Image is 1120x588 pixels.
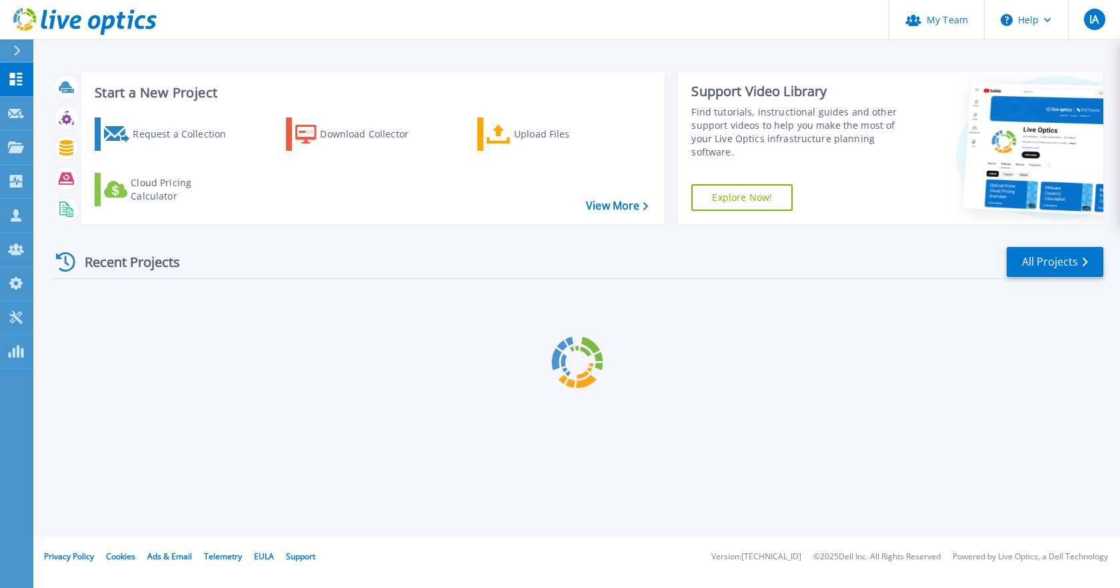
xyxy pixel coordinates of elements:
[147,551,192,562] a: Ads & Email
[44,551,94,562] a: Privacy Policy
[586,200,648,212] a: View More
[691,105,906,159] div: Find tutorials, instructional guides and other support videos to help you make the most of your L...
[1089,14,1099,25] span: IA
[691,184,793,211] a: Explore Now!
[131,176,237,203] div: Cloud Pricing Calculator
[711,553,801,561] li: Version: [TECHNICAL_ID]
[320,121,427,148] div: Download Collector
[95,117,243,151] a: Request a Collection
[813,553,941,561] li: © 2025 Dell Inc. All Rights Reserved
[106,551,135,562] a: Cookies
[286,117,435,151] a: Download Collector
[254,551,274,562] a: EULA
[953,553,1108,561] li: Powered by Live Optics, a Dell Technology
[95,85,648,100] h3: Start a New Project
[133,121,239,148] div: Request a Collection
[691,83,906,100] div: Support Video Library
[95,173,243,206] a: Cloud Pricing Calculator
[51,246,198,278] div: Recent Projects
[204,551,242,562] a: Telemetry
[286,551,315,562] a: Support
[1007,247,1103,277] a: All Projects
[477,117,626,151] a: Upload Files
[514,121,621,148] div: Upload Files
